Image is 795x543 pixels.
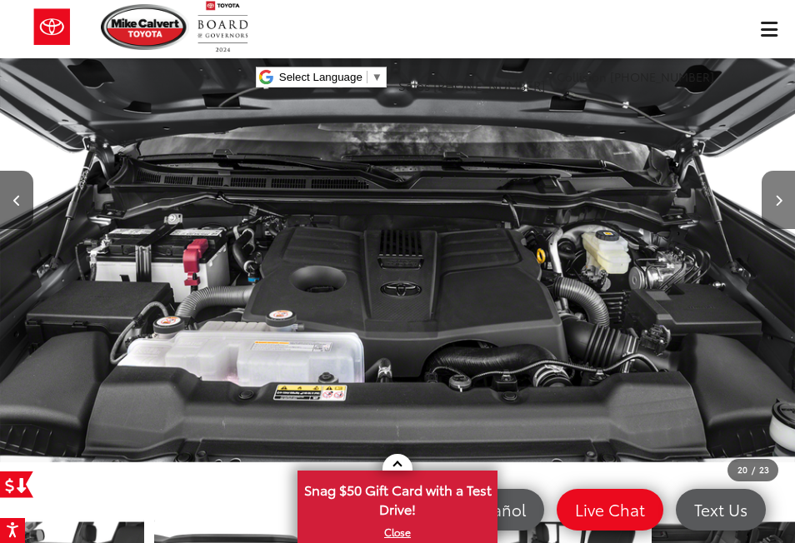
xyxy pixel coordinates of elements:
button: Next image [762,171,795,229]
span: Sales [398,76,430,94]
span: [PHONE_NUMBER] [610,68,714,85]
a: Live Chat [557,489,663,531]
span: 20 [737,463,747,476]
span: Live Chat [567,499,653,520]
span: Collision [557,68,607,85]
span: Text Us [686,499,756,520]
a: Text Us [676,489,766,531]
span: Select Language [279,71,362,83]
a: Select Language​ [279,71,382,83]
span: ▼ [372,71,382,83]
span: Snag $50 Gift Card with a Test Drive! [299,472,496,523]
span: [PHONE_NUMBER] [433,76,545,94]
span: 23 [759,463,769,476]
img: Mike Calvert Toyota [101,4,189,50]
span: / [750,464,757,476]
